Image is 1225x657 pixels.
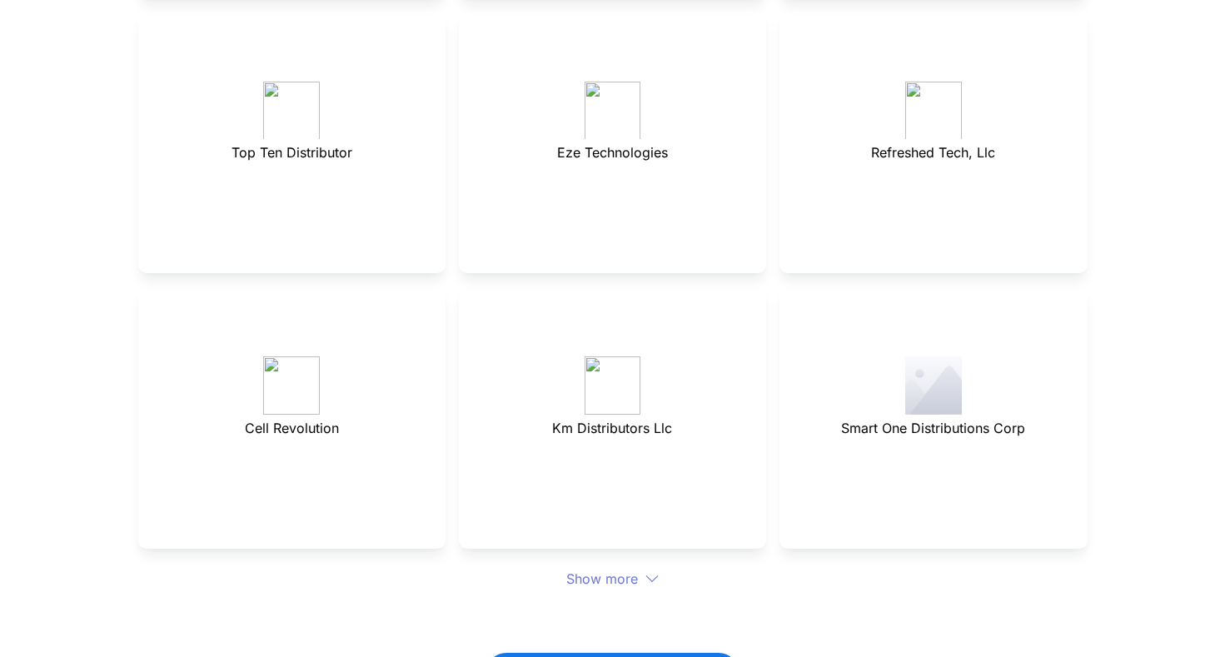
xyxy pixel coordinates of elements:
span: Refreshed Tech, Llc [871,144,995,161]
span: Top Ten Distributor [232,144,352,161]
span: Km Distributors Llc [552,420,672,436]
span: Cell Revolution [245,420,339,436]
span: Eze Technologies [557,144,668,161]
div: Show more [138,569,1088,589]
span: Smart One Distributions Corp [841,420,1025,436]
